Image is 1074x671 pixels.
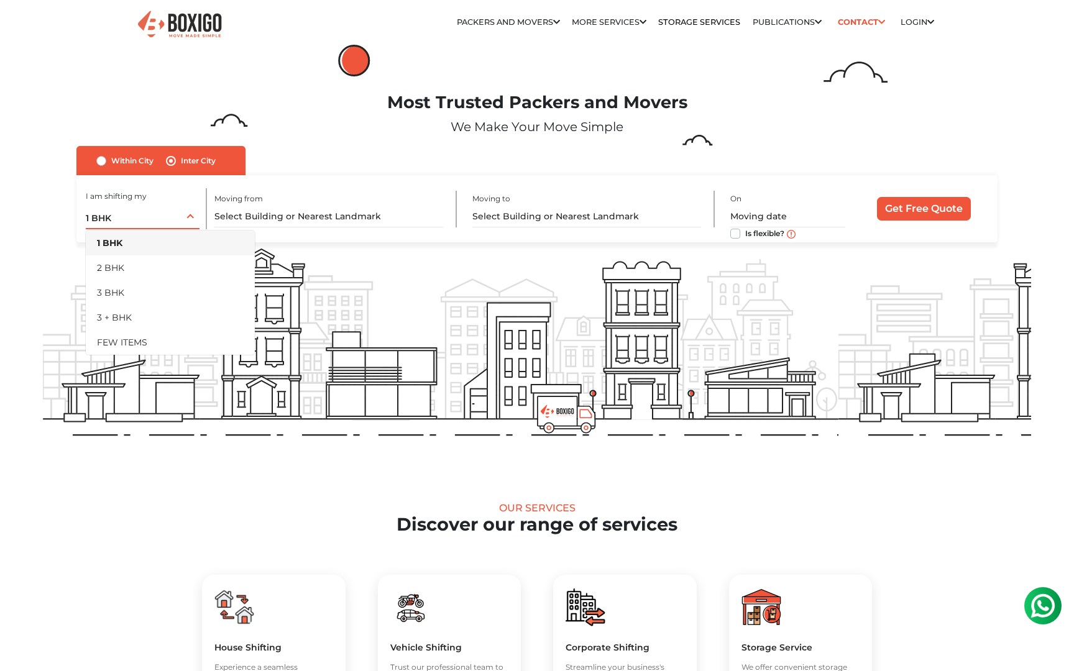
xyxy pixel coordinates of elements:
a: Storage Services [658,17,740,27]
label: I am shifting my [86,191,147,202]
a: Publications [753,17,822,27]
label: Is flexible? [745,226,784,239]
label: On [730,193,741,204]
img: Boxigo [136,9,223,40]
img: boxigo_packers_and_movers_huge_savings [741,587,781,627]
div: Our Services [43,502,1031,514]
h5: Vehicle Shifting [390,642,509,653]
input: Select Building or Nearest Landmark [472,206,700,227]
a: Login [901,17,934,27]
label: Moving to [472,193,510,204]
li: 2 BHK [86,255,255,280]
span: 1 BHK [86,212,111,224]
h5: House Shifting [214,642,333,653]
img: boxigo_packers_and_movers_huge_savings [214,587,254,627]
li: 3 BHK [86,280,255,305]
li: 3 + BHK [86,305,255,330]
a: Contact [833,12,889,32]
h1: Most Trusted Packers and Movers [43,93,1031,113]
label: Within City [111,153,154,168]
input: Get Free Quote [877,197,971,221]
li: FEW ITEMS [86,330,255,355]
h5: Corporate Shifting [566,642,684,653]
input: Moving date [730,206,845,227]
a: Packers and Movers [457,17,560,27]
li: 1 BHK [86,231,255,255]
label: Inter City [181,153,216,168]
p: We Make Your Move Simple [43,117,1031,136]
img: whatsapp-icon.svg [12,12,37,37]
img: boxigo_packers_and_movers_huge_savings [566,587,605,627]
label: Moving from [214,193,263,204]
a: More services [572,17,646,27]
h2: Discover our range of services [43,514,1031,536]
img: info [787,230,796,239]
img: boxigo_packers_and_movers_huge_savings [390,587,430,627]
input: Select Building or Nearest Landmark [214,206,443,227]
img: boxigo_prackers_and_movers_truck [537,396,596,434]
h5: Storage Service [741,642,860,653]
